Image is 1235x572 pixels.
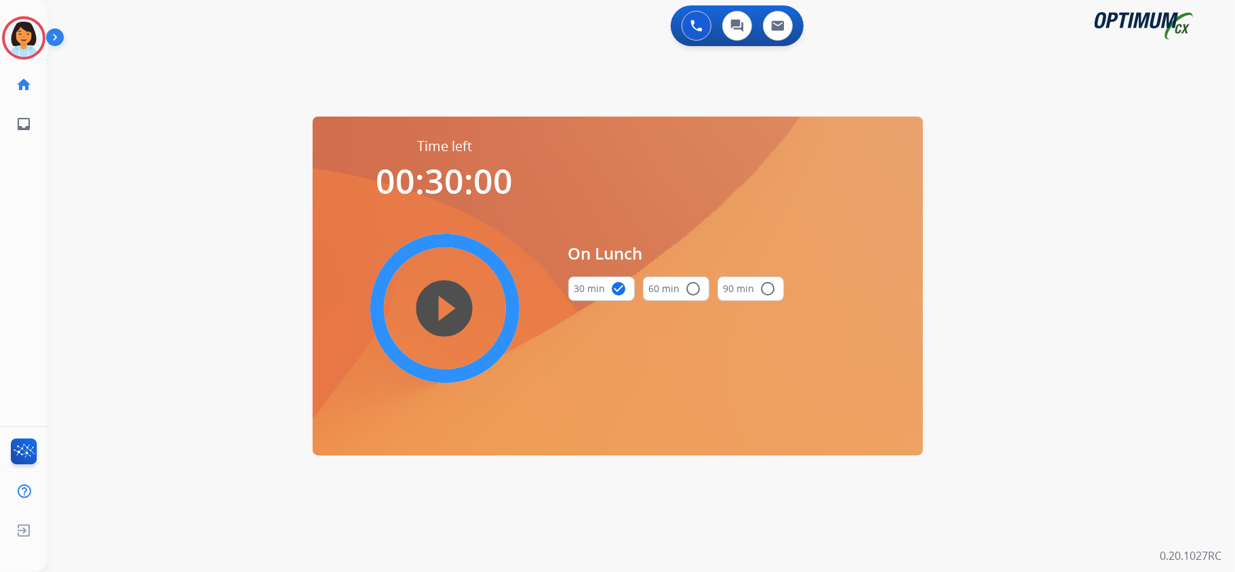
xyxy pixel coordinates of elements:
[376,158,513,204] span: 00:30:00
[568,277,635,301] button: 30 min
[611,281,627,297] mat-icon: check_circle
[686,281,702,297] mat-icon: radio_button_unchecked
[16,116,32,132] mat-icon: inbox
[568,241,784,266] span: On Lunch
[437,300,453,316] mat-icon: play_circle_filled
[760,281,777,297] mat-icon: radio_button_unchecked
[643,277,709,301] button: 60 min
[1160,548,1221,564] p: 0.20.1027RC
[417,137,472,156] span: Time left
[5,19,43,57] img: avatar
[16,77,32,93] mat-icon: home
[718,277,784,301] button: 90 min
